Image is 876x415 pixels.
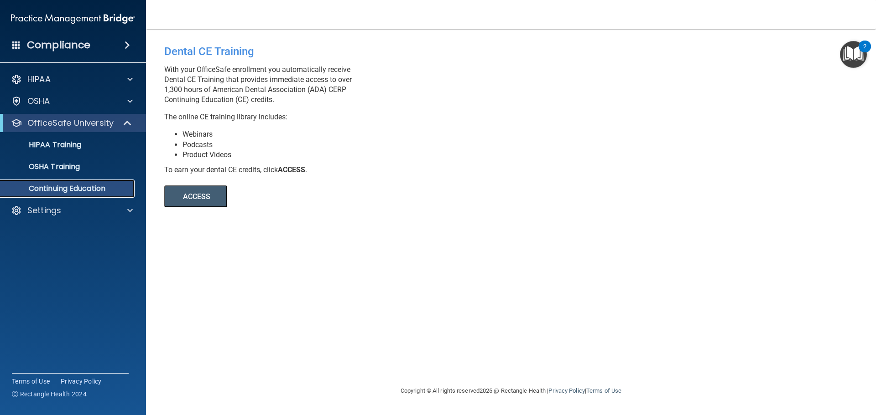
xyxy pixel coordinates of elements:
p: Continuing Education [6,184,130,193]
li: Podcasts [182,140,497,150]
a: OfficeSafe University [11,118,132,128]
span: Ⓒ Rectangle Health 2024 [12,389,87,399]
p: OSHA [27,96,50,107]
p: HIPAA Training [6,140,81,149]
p: Settings [27,205,61,216]
p: The online CE training library includes: [164,112,497,122]
a: Settings [11,205,133,216]
button: Open Resource Center, 2 new notifications [840,41,867,68]
a: Terms of Use [12,377,50,386]
div: To earn your dental CE credits, click . [164,165,497,175]
div: Dental CE Training [164,38,497,65]
button: ACCESS [164,185,227,207]
div: Copyright © All rights reserved 2025 @ Rectangle Health | | [344,376,678,405]
img: PMB logo [11,10,135,28]
a: Privacy Policy [548,387,584,394]
li: Product Videos [182,150,497,160]
div: 2 [863,46,866,58]
h4: Compliance [27,39,90,51]
a: ACCESS [164,194,414,200]
li: Webinars [182,129,497,139]
p: With your OfficeSafe enrollment you automatically receive Dental CE Training that provides immedi... [164,65,497,105]
p: OfficeSafe University [27,118,114,128]
a: OSHA [11,96,133,107]
p: HIPAA [27,74,51,85]
a: Privacy Policy [61,377,102,386]
p: OSHA Training [6,162,80,171]
a: HIPAA [11,74,133,85]
b: ACCESS [278,165,305,174]
a: Terms of Use [586,387,621,394]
